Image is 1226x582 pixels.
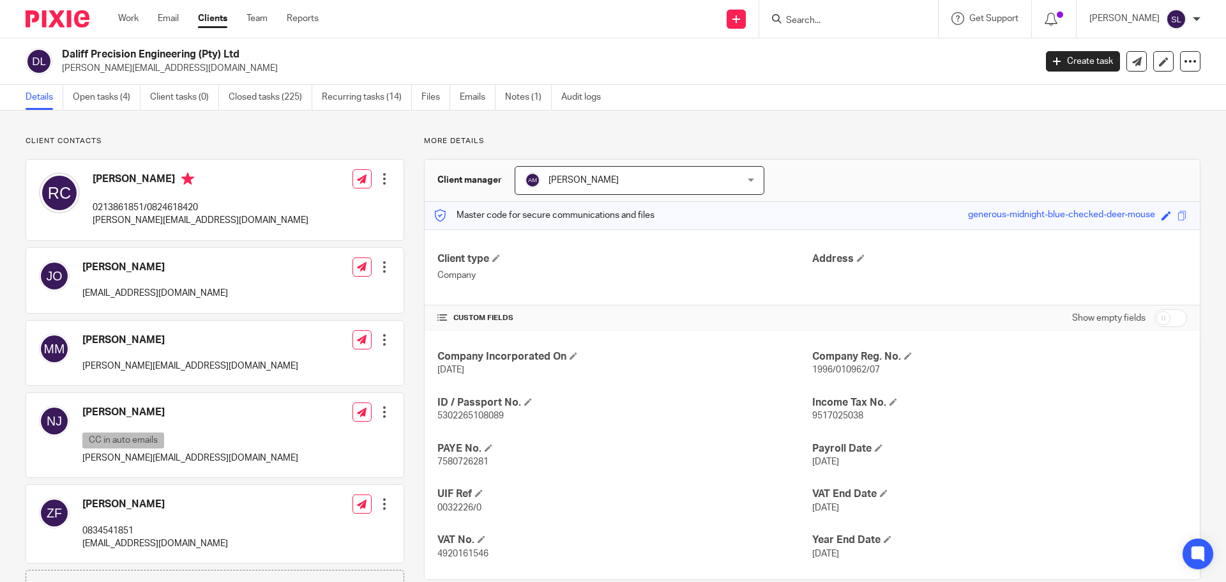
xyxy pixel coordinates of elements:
a: Audit logs [561,85,610,110]
h2: Daliff Precision Engineering (Pty) Ltd [62,48,834,61]
h4: Income Tax No. [812,396,1187,410]
p: Client contacts [26,136,404,146]
p: [PERSON_NAME] [1089,12,1160,25]
img: svg%3E [39,406,70,436]
label: Show empty fields [1072,312,1146,325]
p: Company [437,269,812,282]
p: [PERSON_NAME][EMAIL_ADDRESS][DOMAIN_NAME] [82,360,298,372]
a: Clients [198,12,227,25]
input: Search [785,15,900,27]
a: Create task [1046,51,1120,72]
img: svg%3E [1166,9,1186,29]
h4: Address [812,252,1187,266]
a: Work [118,12,139,25]
span: 5302265108089 [437,411,504,420]
p: More details [424,136,1200,146]
span: [DATE] [812,503,839,512]
a: Email [158,12,179,25]
span: [DATE] [812,457,839,466]
h4: PAYE No. [437,442,812,456]
p: [PERSON_NAME][EMAIL_ADDRESS][DOMAIN_NAME] [62,62,1027,75]
a: Open tasks (4) [73,85,140,110]
span: [DATE] [812,549,839,558]
a: Recurring tasks (14) [322,85,412,110]
h4: [PERSON_NAME] [82,406,298,419]
img: Pixie [26,10,89,27]
h4: VAT End Date [812,487,1187,501]
h4: VAT No. [437,533,812,547]
h3: Client manager [437,174,502,187]
h4: [PERSON_NAME] [82,498,228,511]
span: 0032226/0 [437,503,481,512]
h4: Company Reg. No. [812,350,1187,364]
p: [EMAIL_ADDRESS][DOMAIN_NAME] [82,537,228,550]
h4: CUSTOM FIELDS [437,313,812,323]
h4: Client type [437,252,812,266]
div: generous-midnight-blue-checked-deer-mouse [968,208,1155,223]
span: [PERSON_NAME] [549,176,619,185]
img: svg%3E [26,48,52,75]
h4: ID / Passport No. [437,396,812,410]
p: [EMAIL_ADDRESS][DOMAIN_NAME] [82,287,228,300]
i: Primary [181,172,194,185]
h4: [PERSON_NAME] [82,333,298,347]
h4: UIF Ref [437,487,812,501]
h4: [PERSON_NAME] [82,261,228,274]
p: [PERSON_NAME][EMAIL_ADDRESS][DOMAIN_NAME] [93,214,308,227]
img: svg%3E [39,333,70,364]
span: 1996/010962/07 [812,365,880,374]
p: Master code for secure communications and files [434,209,655,222]
img: svg%3E [39,172,80,213]
a: Closed tasks (225) [229,85,312,110]
span: 7580726281 [437,457,488,466]
a: Emails [460,85,496,110]
a: Files [421,85,450,110]
span: 4920161546 [437,549,488,558]
h4: Year End Date [812,533,1187,547]
span: [DATE] [437,365,464,374]
h4: [PERSON_NAME] [93,172,308,188]
span: 9517025038 [812,411,863,420]
a: Details [26,85,63,110]
p: CC in auto emails [82,433,164,448]
h4: Payroll Date [812,442,1187,456]
p: 0834541851 [82,525,228,537]
a: Client tasks (0) [150,85,219,110]
p: 0213861851/0824618420 [93,201,308,214]
h4: Company Incorporated On [437,350,812,364]
img: svg%3E [39,498,70,528]
p: [PERSON_NAME][EMAIL_ADDRESS][DOMAIN_NAME] [82,452,298,464]
a: Team [246,12,268,25]
span: Get Support [969,14,1018,23]
a: Reports [287,12,319,25]
a: Notes (1) [505,85,552,110]
img: svg%3E [525,172,540,188]
img: svg%3E [39,261,70,291]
